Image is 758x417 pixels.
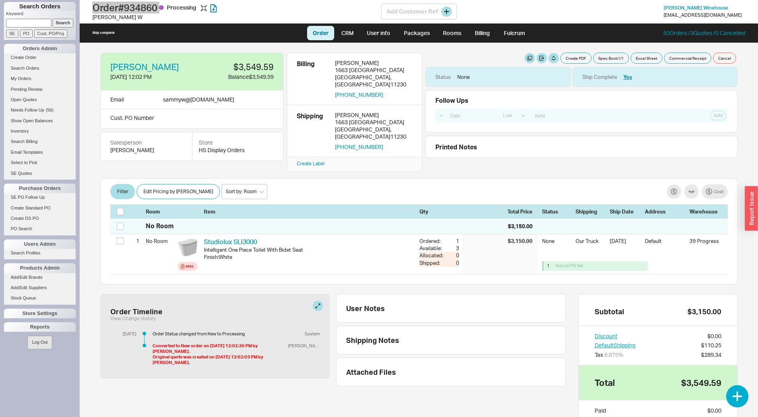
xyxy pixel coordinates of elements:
p: Keyword: [6,11,76,19]
div: Spec [186,263,194,270]
a: Needs Follow Up(56) [4,106,76,114]
a: 50Orders /3Quotes /0 Cancelled [663,29,745,36]
button: Filter [110,184,135,199]
div: Purchase Orders [4,184,76,193]
div: Follow Ups [435,97,468,104]
button: Add [710,111,726,120]
h1: Order # 934860 [92,2,381,13]
a: Spec [178,262,198,271]
button: [PHONE_NUMBER] [335,143,383,151]
div: Status [435,73,451,80]
div: 1 [445,237,459,245]
span: 8.875 % [604,351,623,358]
div: Ship Complete [582,73,617,80]
div: 39 Progress [689,237,721,245]
button: View Change History [110,316,156,321]
a: SE Quotes [4,169,76,178]
a: Search Billing [4,137,76,146]
span: Processing [167,4,198,11]
div: 1 [547,263,552,269]
button: Log Out [27,336,52,349]
a: User info [361,26,396,40]
a: [PERSON_NAME] [110,63,179,71]
a: Pending Review [4,85,76,94]
a: Email Templates [4,148,76,157]
div: Ordered: [419,237,445,245]
div: Shipped: [419,259,445,266]
div: Reports [4,322,76,332]
input: PO [20,29,33,38]
span: Create PDF [566,55,586,61]
input: Date [446,110,497,121]
span: Filter [117,187,128,196]
div: $289.34 [701,351,721,359]
div: [DATE] 12:02 PM [110,73,191,81]
span: Pending Review [11,87,43,92]
a: Rooms [437,26,467,40]
div: Ship Date [610,208,640,215]
a: Inventory [4,127,76,135]
div: Total Price [507,208,537,215]
div: User Notes [346,304,562,313]
div: [GEOGRAPHIC_DATA] , [GEOGRAPHIC_DATA] 11230 [335,126,412,140]
a: Fulcrum [498,26,531,40]
div: [EMAIL_ADDRESS][DOMAIN_NAME] [664,12,742,18]
div: None [542,237,571,250]
div: 0 [445,259,459,266]
div: Ship complete [92,31,115,35]
div: Warehouse [689,208,721,215]
div: Converted to New order on [DATE] 12:02:30 PM by [PERSON_NAME]. [153,343,285,354]
button: Discount [595,332,617,340]
div: None [457,73,470,80]
div: sammyw @ [DOMAIN_NAME] [163,95,234,104]
div: No Room [146,221,174,230]
a: Select to Pick [4,159,76,167]
button: Cost [702,184,728,199]
a: [PERSON_NAME] Winehouse [664,5,728,11]
div: Item [204,208,416,215]
div: Finish : White [204,253,413,260]
div: Address [645,208,685,215]
div: Add Customer Ref [381,4,457,20]
div: Tax [595,351,635,359]
a: Billing [468,26,496,40]
div: Cust. PO Number [100,109,284,129]
a: PO Search [4,225,76,233]
img: sli3K_right_ailmzz [178,237,198,257]
div: 1663 [GEOGRAPHIC_DATA] [335,119,412,126]
a: Studiolux SLi3000 [204,238,257,246]
a: SE PO Follow Up [4,193,76,202]
span: Spec Book 1 / 1 [598,55,624,61]
div: Shipping Notes [346,336,562,345]
a: Open Quotes [4,96,76,104]
div: Balance $3,549.59 [197,73,274,81]
span: Edit Pricing by [PERSON_NAME] [143,187,213,196]
button: [PHONE_NUMBER] [335,91,383,98]
div: [GEOGRAPHIC_DATA] , [GEOGRAPHIC_DATA] 11230 [335,74,412,88]
div: Billing [297,59,329,98]
a: Packages [398,26,435,40]
div: Store Settings [4,309,76,318]
a: Show Open Balances [4,117,76,125]
div: Intelligent One Piece Toilet With Bidet Seat [204,246,413,253]
span: Excel Sheet [636,55,657,61]
a: Create Label [297,161,325,166]
a: Create Standard PO [4,204,76,212]
button: Excel Sheet [631,53,662,64]
a: Create Order [4,53,76,62]
div: Products Admin [4,263,76,273]
a: Search Orders [4,64,76,72]
div: Users Admin [4,239,76,249]
div: 3 [451,245,459,252]
div: Subtotal [595,307,624,316]
h1: Search Orders [4,2,76,11]
a: Order [307,26,334,40]
a: My Orders [4,74,76,83]
div: Total [595,378,615,387]
a: Stock Queue [4,294,76,302]
button: Yes [623,73,632,80]
div: [DATE] [116,331,136,337]
button: Create PDF [560,53,592,64]
span: Needs Follow Up [11,108,44,112]
div: [PERSON_NAME] [335,59,412,67]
